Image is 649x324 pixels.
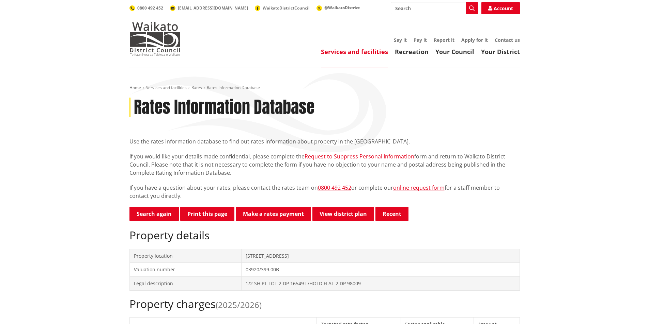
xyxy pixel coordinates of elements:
a: Rates [191,85,202,90]
p: If you would like your details made confidential, please complete the form and return to Waikato ... [129,152,520,177]
a: Report it [434,37,454,43]
a: @WaikatoDistrict [316,5,360,11]
td: 03920/399.00B [241,263,520,277]
h1: Rates Information Database [134,98,314,117]
a: Recreation [395,48,429,56]
td: Legal description [129,276,241,290]
a: Apply for it [461,37,488,43]
a: online request form [393,184,445,191]
a: Your Council [435,48,474,56]
td: 1/2 SH PT LOT 2 DP 16549 L/HOLD FLAT 2 DP 98009 [241,276,520,290]
p: If you have a question about your rates, please contact the rates team on or complete our for a s... [129,184,520,200]
a: Home [129,85,141,90]
button: Print this page [180,207,234,221]
span: (2025/2026) [216,299,262,310]
a: Request to Suppress Personal Information [305,153,414,160]
a: Services and facilities [146,85,187,90]
nav: breadcrumb [129,85,520,91]
h2: Property details [129,229,520,242]
a: WaikatoDistrictCouncil [255,5,310,11]
a: Pay it [414,37,427,43]
a: Account [481,2,520,14]
a: Say it [394,37,407,43]
a: Services and facilities [321,48,388,56]
td: Valuation number [129,263,241,277]
img: Waikato District Council - Te Kaunihera aa Takiwaa o Waikato [129,22,181,56]
a: Your District [481,48,520,56]
p: Use the rates information database to find out rates information about property in the [GEOGRAPHI... [129,137,520,146]
span: @WaikatoDistrict [324,5,360,11]
td: [STREET_ADDRESS] [241,249,520,263]
a: Make a rates payment [236,207,311,221]
a: 0800 492 452 [129,5,163,11]
td: Property location [129,249,241,263]
a: Contact us [495,37,520,43]
span: 0800 492 452 [137,5,163,11]
span: WaikatoDistrictCouncil [263,5,310,11]
input: Search input [391,2,478,14]
button: Recent [375,207,408,221]
a: View district plan [312,207,374,221]
a: 0800 492 452 [318,184,351,191]
a: [EMAIL_ADDRESS][DOMAIN_NAME] [170,5,248,11]
span: Rates Information Database [207,85,260,90]
h2: Property charges [129,297,520,310]
a: Search again [129,207,179,221]
span: [EMAIL_ADDRESS][DOMAIN_NAME] [178,5,248,11]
